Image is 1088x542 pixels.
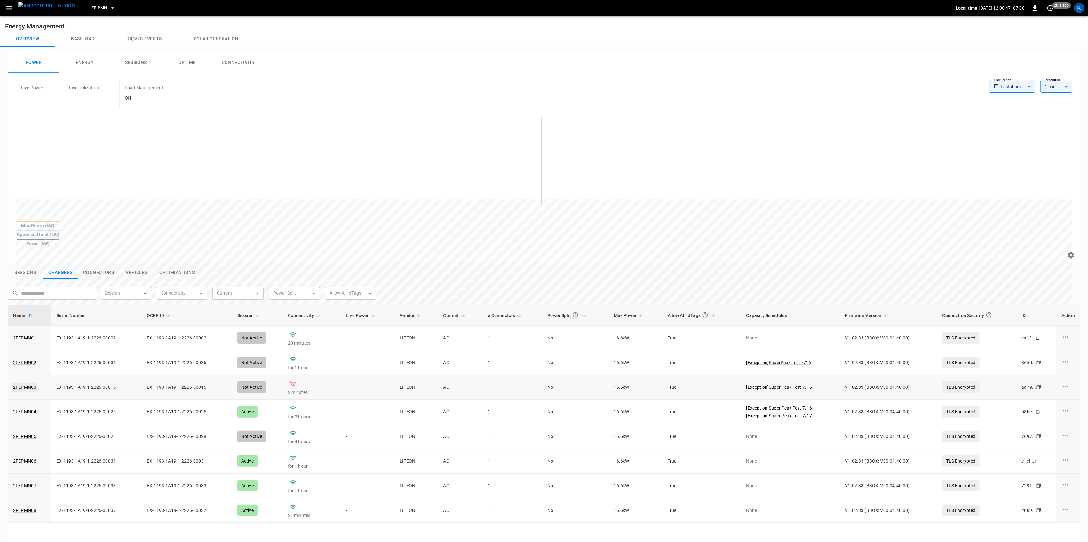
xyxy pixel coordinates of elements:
[746,412,835,419] p: [ Exception ] Super Peak Test 7/17
[288,488,336,494] p: for 1 hour
[51,400,142,424] td: EX-1193-1A19-1-2226-00025
[237,431,266,442] div: Not Active
[483,449,543,474] td: 1
[438,400,483,424] td: AC
[1074,3,1084,13] div: profile-icon
[288,438,336,445] p: for 4 hours
[51,449,142,474] td: EX-1193-1A19-1-2226-00031
[614,312,645,319] span: Max Power
[547,309,588,322] span: Power Split
[394,449,438,474] td: LITEON
[609,424,663,449] td: 16.6 kW
[1036,433,1042,440] div: copy
[21,95,44,102] h6: -
[8,52,59,73] button: Power
[13,507,36,514] a: 2FEPMN08
[609,449,663,474] td: 16.6 kW
[51,474,142,498] td: EX-1193-1A19-1-2226-00033
[237,505,258,516] div: Active
[341,474,394,498] td: -
[840,424,937,449] td: V1.02.33 (BBOX: V00.04.40.00)
[994,78,1012,83] label: Time Range
[1022,433,1036,440] div: 7697 ...
[1036,482,1042,489] div: copy
[956,5,978,11] p: Local time
[542,449,608,474] td: No
[341,424,394,449] td: -
[288,512,336,519] p: 21 minutes
[1052,2,1071,9] span: 20 s ago
[237,312,262,319] span: Session
[69,84,99,91] p: Live Utilization
[1040,81,1072,93] div: 1 min
[1034,458,1041,465] div: copy
[1045,3,1055,13] button: set refresh interval
[663,474,741,498] td: True
[746,405,835,419] a: [Exception]Super Peak Test 7/16[Exception]Super Peak Test 7/17
[13,433,36,440] a: 2FEPMN05
[542,400,608,424] td: No
[542,498,608,523] td: No
[942,431,980,442] p: TLS Encrypted
[142,498,232,523] td: EX-1193-1A19-1-2226-00037
[154,266,200,279] button: show latest optimizations
[59,52,110,73] button: Energy
[1061,432,1075,441] div: charge point options
[12,383,37,392] a: 2FEPMN03
[845,312,890,319] span: Firmware Version
[663,498,741,523] td: True
[443,312,467,319] span: Current
[288,312,322,319] span: Connectivity
[741,305,840,326] th: Capacity Schedules
[89,2,118,14] button: FE.PMN
[942,505,980,516] p: TLS Encrypted
[13,312,34,319] span: Name
[288,463,336,469] p: for 1 hour
[147,312,172,319] span: OCPP ID
[1022,482,1036,489] div: 7291 ...
[1036,507,1042,514] div: copy
[142,449,232,474] td: EX-1193-1A19-1-2226-00031
[1061,456,1075,466] div: charge point options
[1061,407,1075,417] div: charge point options
[746,507,835,514] p: None
[142,400,232,424] td: EX-1193-1A19-1-2226-00025
[400,312,423,319] span: Vendor
[483,400,543,424] td: 1
[663,449,741,474] td: True
[43,266,78,279] button: show latest charge points
[1022,409,1036,415] div: 58be ...
[483,424,543,449] td: 1
[237,455,258,467] div: Active
[942,480,980,491] p: TLS Encrypted
[438,474,483,498] td: AC
[663,424,741,449] td: True
[942,455,980,467] p: TLS Encrypted
[1056,305,1080,326] th: Action
[125,95,163,102] h6: Off
[438,449,483,474] td: AC
[51,498,142,523] td: EX-1193-1A19-1-2226-00037
[142,424,232,449] td: EX-1193-1A19-1-2226-00028
[746,458,835,464] p: None
[488,312,524,319] span: # Connectors
[288,414,336,420] p: for 7 hours
[1045,78,1061,83] label: Resolution
[110,31,178,47] button: Dr/V2G events
[13,482,36,489] a: 2FEPMN07
[394,400,438,424] td: LITEON
[840,498,937,523] td: V1.02.33 (BBOX: V00.04.40.00)
[609,474,663,498] td: 16.6 kW
[942,406,980,418] p: TLS Encrypted
[746,482,835,489] p: None
[942,309,993,322] div: Connection Security
[1036,408,1042,415] div: copy
[119,266,154,279] button: show latest vehicles
[1017,305,1056,326] th: ID
[237,480,258,491] div: Active
[394,498,438,523] td: LITEON
[394,424,438,449] td: LITEON
[746,433,835,440] p: None
[1022,507,1036,514] div: 2009 ...
[438,424,483,449] td: AC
